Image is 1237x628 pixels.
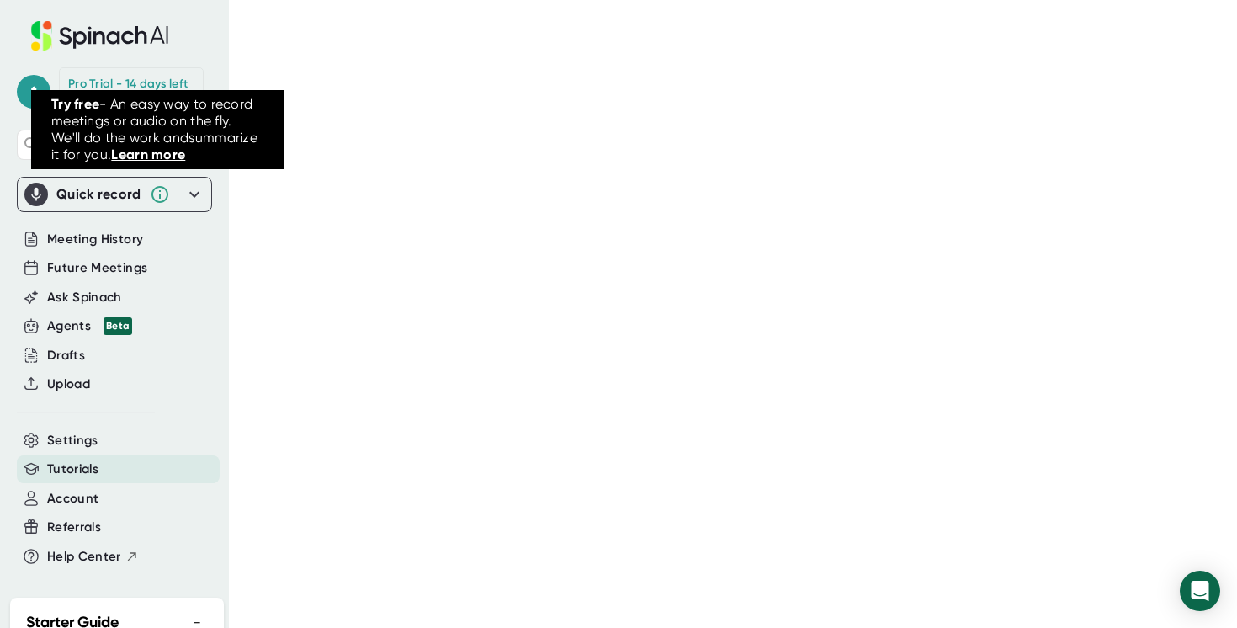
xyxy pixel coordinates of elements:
button: Help Center [47,547,139,567]
div: Quick record [56,186,141,203]
button: Agents Beta [47,317,132,336]
button: Upload [47,375,90,394]
div: Beta [104,317,132,335]
button: Ask Spinach [47,288,122,307]
span: Help Center [47,547,121,567]
div: Agents [47,317,132,336]
button: Referrals [47,518,101,537]
button: Account [47,489,98,508]
span: - An easy way to record meetings or audio on the fly. We'll do the work and summarize it for you. [51,96,257,162]
button: Tutorials [47,460,98,479]
button: Future Meetings [47,258,147,278]
button: Drafts [47,346,85,365]
button: Settings [47,431,98,450]
span: t [17,75,50,109]
div: Open Intercom Messenger [1180,571,1220,611]
div: Quick record [24,178,204,211]
a: Learn more [111,146,185,162]
span: Try free [51,96,99,112]
button: Meeting History [47,230,143,249]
